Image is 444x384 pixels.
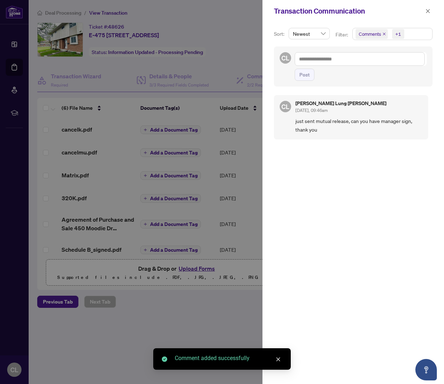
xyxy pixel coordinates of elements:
[295,69,314,81] button: Post
[336,31,349,39] p: Filter:
[175,354,282,363] div: Comment added successfully
[356,29,388,39] span: Comments
[293,28,325,39] span: Newest
[425,9,430,14] span: close
[274,355,282,363] a: Close
[162,356,167,362] span: check-circle
[281,102,289,112] span: CL
[295,101,386,106] h5: [PERSON_NAME] Lung [PERSON_NAME]
[295,117,423,134] span: just sent mutual release, can you have manager sign, thank you
[295,108,328,113] span: [DATE], 09:46am
[359,30,381,38] span: Comments
[415,359,437,380] button: Open asap
[382,32,386,36] span: close
[281,53,289,63] span: CL
[395,30,401,38] div: +1
[274,6,423,16] div: Transaction Communication
[274,30,286,38] p: Sort:
[276,357,281,362] span: close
